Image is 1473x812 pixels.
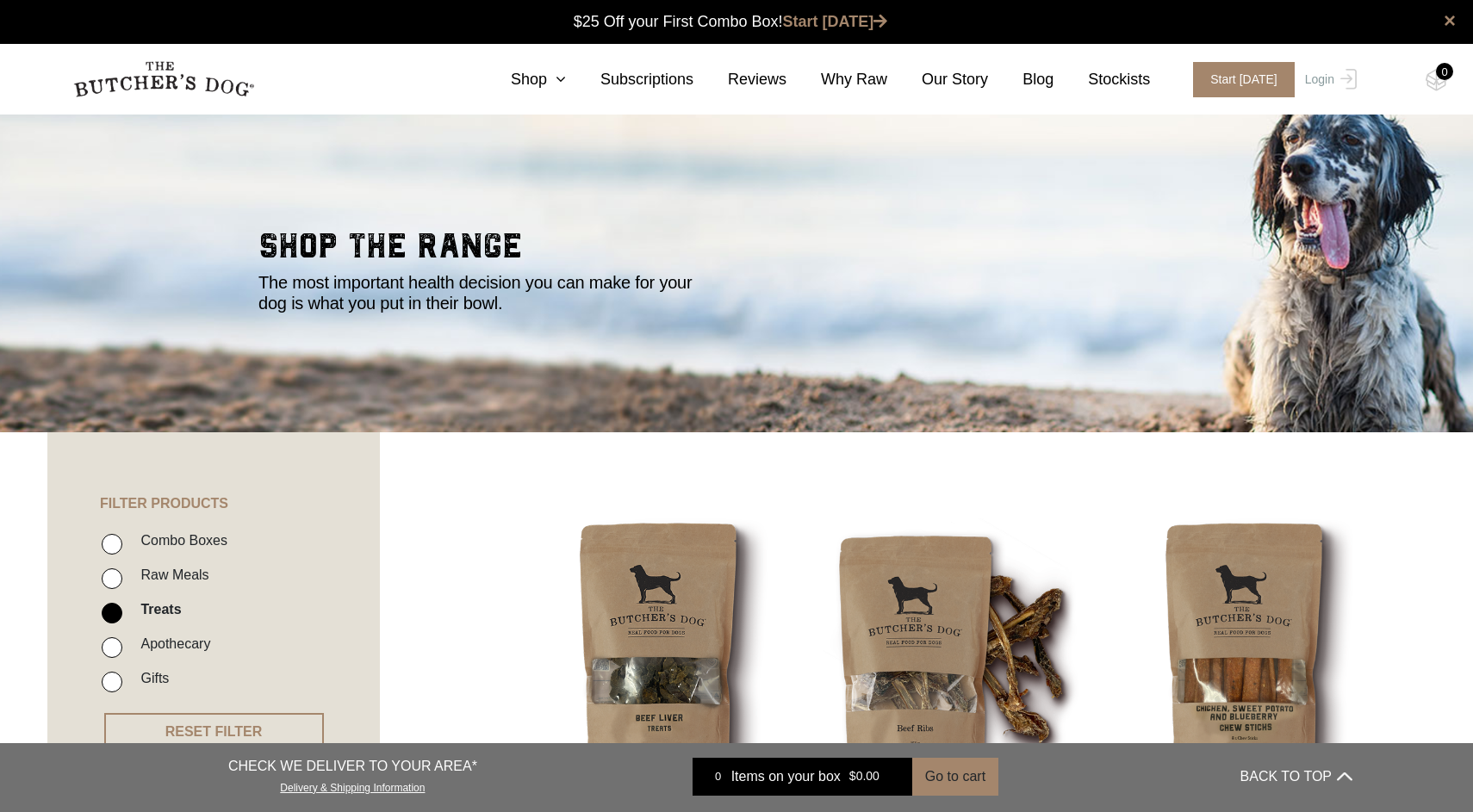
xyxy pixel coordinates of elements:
[1436,63,1453,80] div: 0
[1053,68,1150,91] a: Stockists
[132,529,227,552] label: Combo Boxes
[280,778,425,794] a: Delivery & Shipping Information
[849,770,856,784] span: $
[693,758,912,796] a: 0 Items on your box $0.00
[104,713,324,751] button: RESET FILTER
[1426,69,1447,91] img: TBD_Cart-Empty.png
[1444,10,1456,31] a: close
[1176,62,1301,97] a: Start [DATE]
[988,68,1053,91] a: Blog
[887,68,988,91] a: Our Story
[823,518,1084,779] img: Beef Spare Ribs
[1193,62,1295,97] span: Start [DATE]
[530,518,791,779] img: Beef Liver Treats
[228,756,477,777] p: CHECK WE DELIVER TO YOUR AREA*
[258,229,1215,272] h2: shop the range
[132,666,169,690] label: Gifts
[566,68,693,91] a: Subscriptions
[1116,518,1377,779] img: Chicken Sweet Potato and Blueberry Chew Sticks
[783,13,888,30] a: Start [DATE]
[132,632,210,655] label: Apothecary
[258,272,715,313] p: The most important health decision you can make for your dog is what you put in their bowl.
[1301,62,1357,97] a: Login
[47,432,380,511] h4: FILTER PRODUCTS
[786,68,887,91] a: Why Raw
[731,766,841,787] span: Items on your box
[132,598,181,621] label: Treats
[476,68,566,91] a: Shop
[705,768,731,785] div: 0
[849,770,879,784] bdi: 0.00
[1240,756,1352,797] button: BACK TO TOP
[132,563,208,586] label: Raw Meals
[912,758,998,796] button: Go to cart
[693,68,786,91] a: Reviews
